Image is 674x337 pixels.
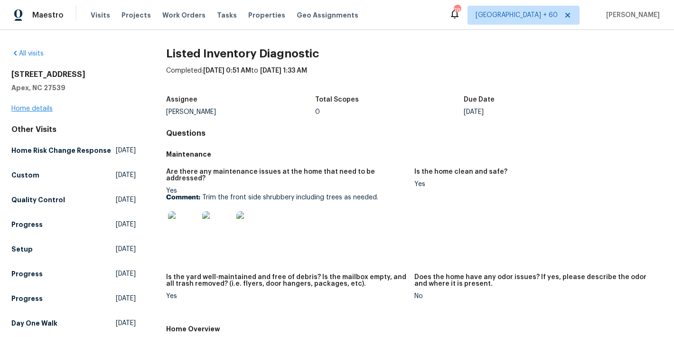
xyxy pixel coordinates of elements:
h2: [STREET_ADDRESS] [11,70,136,79]
h5: Are there any maintenance issues at the home that need to be addressed? [166,168,407,182]
span: Projects [122,10,151,20]
a: Progress[DATE] [11,265,136,282]
h5: Quality Control [11,195,65,205]
b: Comment: [166,194,200,201]
div: Completed: to [166,66,663,91]
h5: Is the home clean and safe? [414,168,507,175]
a: Progress[DATE] [11,290,136,307]
h5: Due Date [464,96,495,103]
div: Yes [166,293,407,300]
span: [DATE] [116,244,136,254]
a: Day One Walk[DATE] [11,315,136,332]
a: All visits [11,50,44,57]
h5: Does the home have any odor issues? If yes, please describe the odor and where it is present. [414,274,655,287]
span: [DATE] [116,269,136,279]
div: 787 [454,6,460,15]
h5: Maintenance [166,150,663,159]
h5: Home Risk Change Response [11,146,111,155]
span: Maestro [32,10,64,20]
span: Geo Assignments [297,10,358,20]
a: Progress[DATE] [11,216,136,233]
span: [DATE] [116,146,136,155]
span: Work Orders [162,10,206,20]
h5: Apex, NC 27539 [11,83,136,93]
span: [PERSON_NAME] [602,10,660,20]
h5: Progress [11,220,43,229]
h5: Home Overview [166,324,663,334]
a: Quality Control[DATE] [11,191,136,208]
span: [DATE] [116,170,136,180]
h5: Progress [11,269,43,279]
a: Setup[DATE] [11,241,136,258]
h5: Is the yard well-maintained and free of debris? Is the mailbox empty, and all trash removed? (i.e... [166,274,407,287]
div: 0 [315,109,464,115]
h5: Day One Walk [11,318,57,328]
span: [DATE] [116,220,136,229]
h5: Progress [11,294,43,303]
span: [DATE] 1:33 AM [260,67,307,74]
h4: Questions [166,129,663,138]
span: Properties [248,10,285,20]
p: Trim the front side shrubbery including trees as needed. [166,194,407,201]
span: [DATE] [116,294,136,303]
span: Tasks [217,12,237,19]
span: [DATE] [116,318,136,328]
div: Yes [414,181,655,187]
h5: Setup [11,244,33,254]
span: Visits [91,10,110,20]
h5: Custom [11,170,39,180]
span: [GEOGRAPHIC_DATA] + 60 [476,10,558,20]
div: No [414,293,655,300]
a: Custom[DATE] [11,167,136,184]
div: Other Visits [11,125,136,134]
h5: Assignee [166,96,197,103]
a: Home Risk Change Response[DATE] [11,142,136,159]
span: [DATE] 0:51 AM [203,67,251,74]
span: [DATE] [116,195,136,205]
div: [DATE] [464,109,613,115]
a: Home details [11,105,53,112]
h5: Total Scopes [315,96,359,103]
div: Yes [166,187,407,247]
h2: Listed Inventory Diagnostic [166,49,663,58]
div: [PERSON_NAME] [166,109,315,115]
